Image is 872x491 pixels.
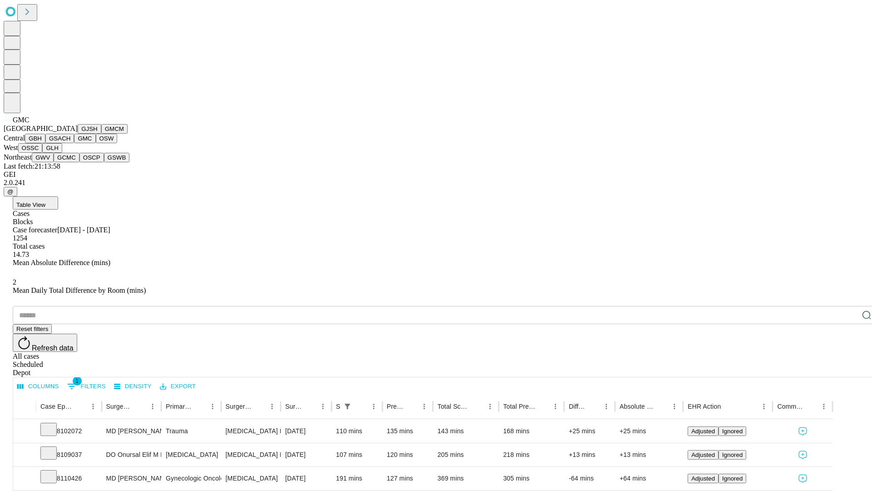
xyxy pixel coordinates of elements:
button: Sort [536,400,549,413]
span: Ignored [722,428,743,435]
button: Menu [600,400,613,413]
button: Sort [805,400,817,413]
span: Mean Daily Total Difference by Room (mins) [13,286,146,294]
button: GCMC [54,153,79,162]
button: Expand [18,471,31,487]
button: Menu [549,400,562,413]
button: Menu [317,400,329,413]
div: 218 mins [503,443,560,466]
span: Central [4,134,25,142]
div: [MEDICAL_DATA] [226,467,276,490]
div: 8110426 [40,467,97,490]
button: Reset filters [13,324,52,334]
div: [DATE] [285,443,327,466]
button: Menu [367,400,380,413]
div: 135 mins [387,420,429,443]
button: Sort [722,400,734,413]
span: Adjusted [691,451,715,458]
button: Ignored [718,426,746,436]
div: Surgeon Name [106,403,133,410]
span: Total cases [13,242,45,250]
div: +64 mins [619,467,679,490]
div: +13 mins [619,443,679,466]
div: 369 mins [437,467,494,490]
button: Density [112,380,154,394]
button: Adjusted [688,426,718,436]
span: Mean Absolute Difference (mins) [13,259,110,266]
span: Table View [16,201,45,208]
button: Expand [18,447,31,463]
div: Primary Service [166,403,192,410]
button: GWV [32,153,54,162]
div: Absolute Difference [619,403,654,410]
div: -64 mins [569,467,610,490]
span: Refresh data [32,344,74,352]
div: DO Onursal Elif M Do [106,443,157,466]
button: Sort [74,400,87,413]
button: Sort [304,400,317,413]
button: Menu [87,400,99,413]
span: Adjusted [691,428,715,435]
div: +13 mins [569,443,610,466]
button: Menu [266,400,278,413]
span: Ignored [722,475,743,482]
button: GMCM [101,124,128,134]
button: GSACH [45,134,74,143]
div: Case Epic Id [40,403,73,410]
span: Northeast [4,153,32,161]
div: 191 mins [336,467,378,490]
div: [DATE] [285,467,327,490]
div: 107 mins [336,443,378,466]
div: [DATE] [285,420,327,443]
button: OSCP [79,153,104,162]
span: GMC [13,116,29,124]
div: 305 mins [503,467,560,490]
button: Table View [13,196,58,210]
div: Surgery Date [285,403,303,410]
button: Sort [253,400,266,413]
button: Export [158,380,198,394]
button: OSSC [18,143,43,153]
span: Ignored [722,451,743,458]
span: Adjusted [691,475,715,482]
button: Sort [655,400,668,413]
div: Surgery Name [226,403,252,410]
button: Ignored [718,474,746,483]
button: Select columns [15,380,61,394]
button: GSWB [104,153,130,162]
button: Sort [587,400,600,413]
button: Refresh data [13,334,77,352]
button: Adjusted [688,450,718,460]
span: 14.73 [13,251,29,258]
div: Gynecologic Oncology [166,467,216,490]
span: Case forecaster [13,226,57,234]
span: Reset filters [16,326,48,332]
div: 8109037 [40,443,97,466]
div: [MEDICAL_DATA] DIAGNOSTIC [226,443,276,466]
button: Menu [418,400,431,413]
div: Trauma [166,420,216,443]
div: Predicted In Room Duration [387,403,405,410]
button: Sort [134,400,146,413]
button: Menu [758,400,770,413]
div: 110 mins [336,420,378,443]
div: Comments [777,403,803,410]
div: +25 mins [619,420,679,443]
button: Menu [817,400,830,413]
button: Menu [146,400,159,413]
div: +25 mins [569,420,610,443]
div: 8102072 [40,420,97,443]
div: 168 mins [503,420,560,443]
div: [MEDICAL_DATA] DIAGNOSTIC [226,420,276,443]
div: MD [PERSON_NAME] [PERSON_NAME] Md [106,420,157,443]
div: 205 mins [437,443,494,466]
span: [GEOGRAPHIC_DATA] [4,125,78,132]
button: GLH [42,143,62,153]
button: Show filters [65,379,108,394]
div: Difference [569,403,586,410]
span: 1254 [13,234,27,242]
button: Menu [668,400,681,413]
span: Last fetch: 21:13:58 [4,162,60,170]
div: MD [PERSON_NAME] [PERSON_NAME] Md [106,467,157,490]
span: [DATE] - [DATE] [57,226,110,234]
